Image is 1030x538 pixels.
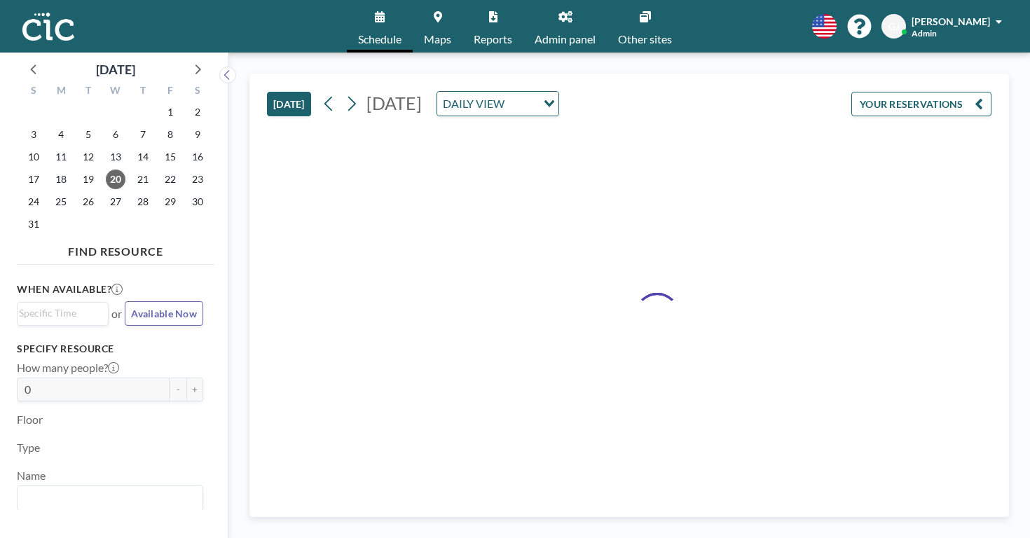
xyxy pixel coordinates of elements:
[106,192,125,212] span: Wednesday, August 27, 2025
[51,192,71,212] span: Monday, August 25, 2025
[24,170,43,189] span: Sunday, August 17, 2025
[24,125,43,144] span: Sunday, August 3, 2025
[188,170,207,189] span: Saturday, August 23, 2025
[912,28,937,39] span: Admin
[17,413,43,427] label: Floor
[186,378,203,401] button: +
[509,95,535,113] input: Search for option
[358,34,401,45] span: Schedule
[106,147,125,167] span: Wednesday, August 13, 2025
[78,147,98,167] span: Tuesday, August 12, 2025
[133,192,153,212] span: Thursday, August 28, 2025
[17,441,40,455] label: Type
[133,147,153,167] span: Thursday, August 14, 2025
[440,95,507,113] span: DAILY VIEW
[133,170,153,189] span: Thursday, August 21, 2025
[22,13,74,41] img: organization-logo
[18,303,108,324] div: Search for option
[188,192,207,212] span: Saturday, August 30, 2025
[106,170,125,189] span: Wednesday, August 20, 2025
[75,83,102,101] div: T
[160,147,180,167] span: Friday, August 15, 2025
[160,192,180,212] span: Friday, August 29, 2025
[437,92,558,116] div: Search for option
[912,15,990,27] span: [PERSON_NAME]
[17,361,119,375] label: How many people?
[129,83,156,101] div: T
[51,147,71,167] span: Monday, August 11, 2025
[48,83,75,101] div: M
[424,34,451,45] span: Maps
[188,102,207,122] span: Saturday, August 2, 2025
[160,170,180,189] span: Friday, August 22, 2025
[618,34,672,45] span: Other sites
[888,20,900,33] span: GJ
[78,170,98,189] span: Tuesday, August 19, 2025
[170,378,186,401] button: -
[188,147,207,167] span: Saturday, August 16, 2025
[188,125,207,144] span: Saturday, August 9, 2025
[102,83,130,101] div: W
[51,125,71,144] span: Monday, August 4, 2025
[535,34,596,45] span: Admin panel
[18,486,202,510] div: Search for option
[19,305,100,321] input: Search for option
[78,192,98,212] span: Tuesday, August 26, 2025
[160,102,180,122] span: Friday, August 1, 2025
[160,125,180,144] span: Friday, August 8, 2025
[78,125,98,144] span: Tuesday, August 5, 2025
[19,489,195,507] input: Search for option
[133,125,153,144] span: Thursday, August 7, 2025
[184,83,211,101] div: S
[474,34,512,45] span: Reports
[851,92,991,116] button: YOUR RESERVATIONS
[24,147,43,167] span: Sunday, August 10, 2025
[20,83,48,101] div: S
[131,308,197,319] span: Available Now
[17,239,214,258] h4: FIND RESOURCE
[156,83,184,101] div: F
[17,343,203,355] h3: Specify resource
[17,469,46,483] label: Name
[267,92,311,116] button: [DATE]
[24,214,43,234] span: Sunday, August 31, 2025
[106,125,125,144] span: Wednesday, August 6, 2025
[96,60,135,79] div: [DATE]
[111,307,122,321] span: or
[24,192,43,212] span: Sunday, August 24, 2025
[125,301,203,326] button: Available Now
[51,170,71,189] span: Monday, August 18, 2025
[366,92,422,113] span: [DATE]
